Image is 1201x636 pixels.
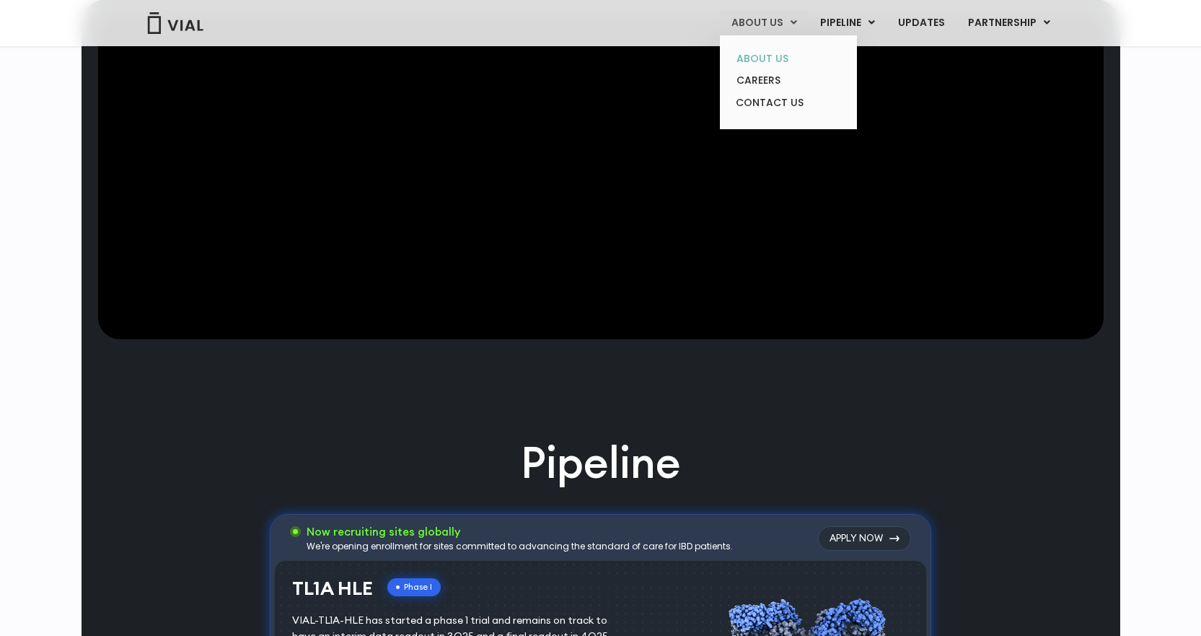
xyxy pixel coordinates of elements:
div: Phase I [387,578,441,596]
img: Vial Logo [146,12,204,34]
h2: Pipeline [521,433,681,492]
a: PIPELINEMenu Toggle [809,11,886,35]
h3: Now recruiting sites globally [307,524,733,540]
h3: TL1A HLE [292,578,373,599]
a: ABOUT US [725,48,851,70]
a: UPDATES [887,11,956,35]
a: CAREERS [725,69,851,92]
div: We're opening enrollment for sites committed to advancing the standard of care for IBD patients. [307,540,733,553]
a: PARTNERSHIPMenu Toggle [956,11,1062,35]
a: ABOUT USMenu Toggle [720,11,808,35]
a: CONTACT US [725,92,851,115]
a: Apply Now [818,526,911,551]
